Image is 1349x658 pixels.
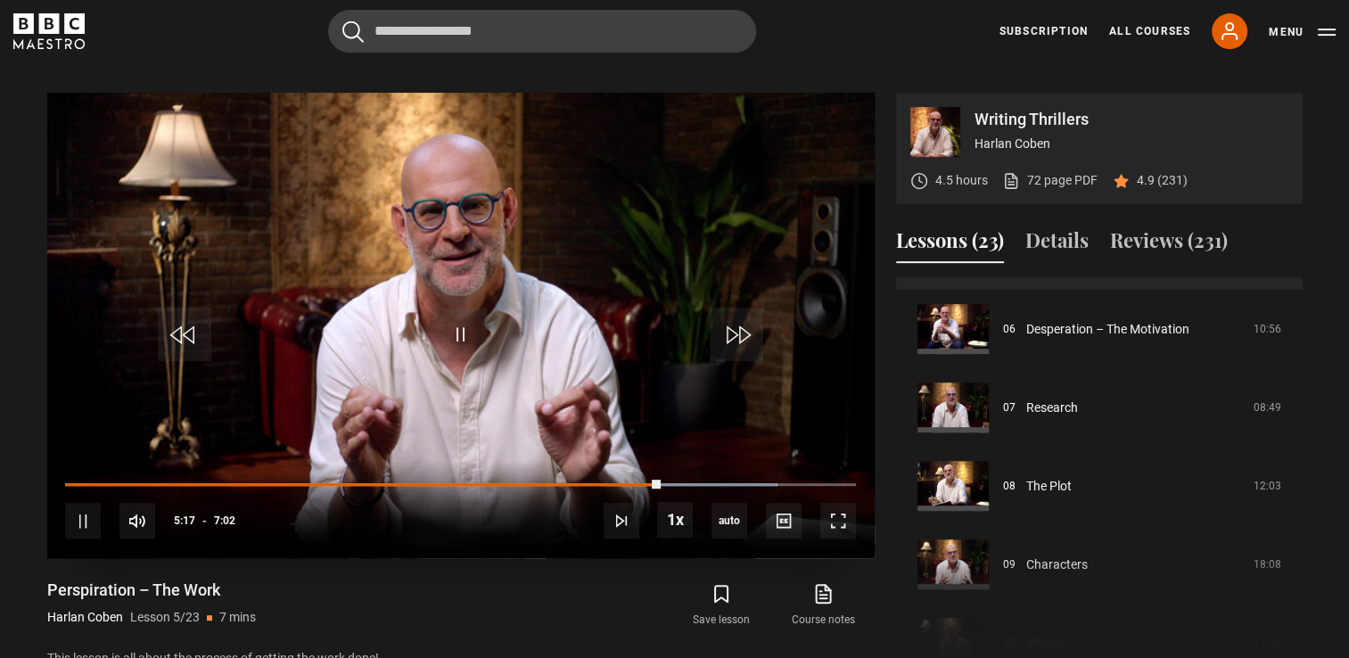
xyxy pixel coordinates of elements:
video-js: Video Player [47,93,875,558]
span: 5:17 [174,505,195,537]
p: Harlan Coben [975,135,1288,153]
p: 4.5 hours [935,171,988,190]
h1: Perspiration – The Work [47,580,256,601]
button: Playback Rate [657,502,693,538]
span: 7:02 [214,505,235,537]
button: Captions [766,503,802,539]
p: Harlan Coben [47,608,123,627]
span: - [202,514,207,527]
p: 4.9 (231) [1137,171,1188,190]
a: All Courses [1109,23,1190,39]
a: 72 page PDF [1002,171,1098,190]
button: Toggle navigation [1269,23,1336,41]
div: Current quality: 720p [712,503,747,539]
p: 7 mins [219,608,256,627]
p: Writing Thrillers [975,111,1288,127]
svg: BBC Maestro [13,13,85,49]
button: Save lesson [670,580,772,631]
button: Fullscreen [820,503,856,539]
button: Reviews (231) [1110,226,1228,263]
button: Lessons (23) [896,226,1004,263]
a: The Plot [1026,477,1072,496]
button: Details [1025,226,1089,263]
button: Submit the search query [342,21,364,43]
p: Lesson 5/23 [130,608,200,627]
button: Mute [119,503,155,539]
button: Next Lesson [604,503,639,539]
a: Research [1026,399,1078,417]
a: Desperation – The Motivation [1026,320,1189,339]
button: Pause [65,503,101,539]
input: Search [328,10,756,53]
a: Subscription [999,23,1088,39]
span: auto [712,503,747,539]
a: Course notes [772,580,874,631]
div: Progress Bar [65,483,855,487]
